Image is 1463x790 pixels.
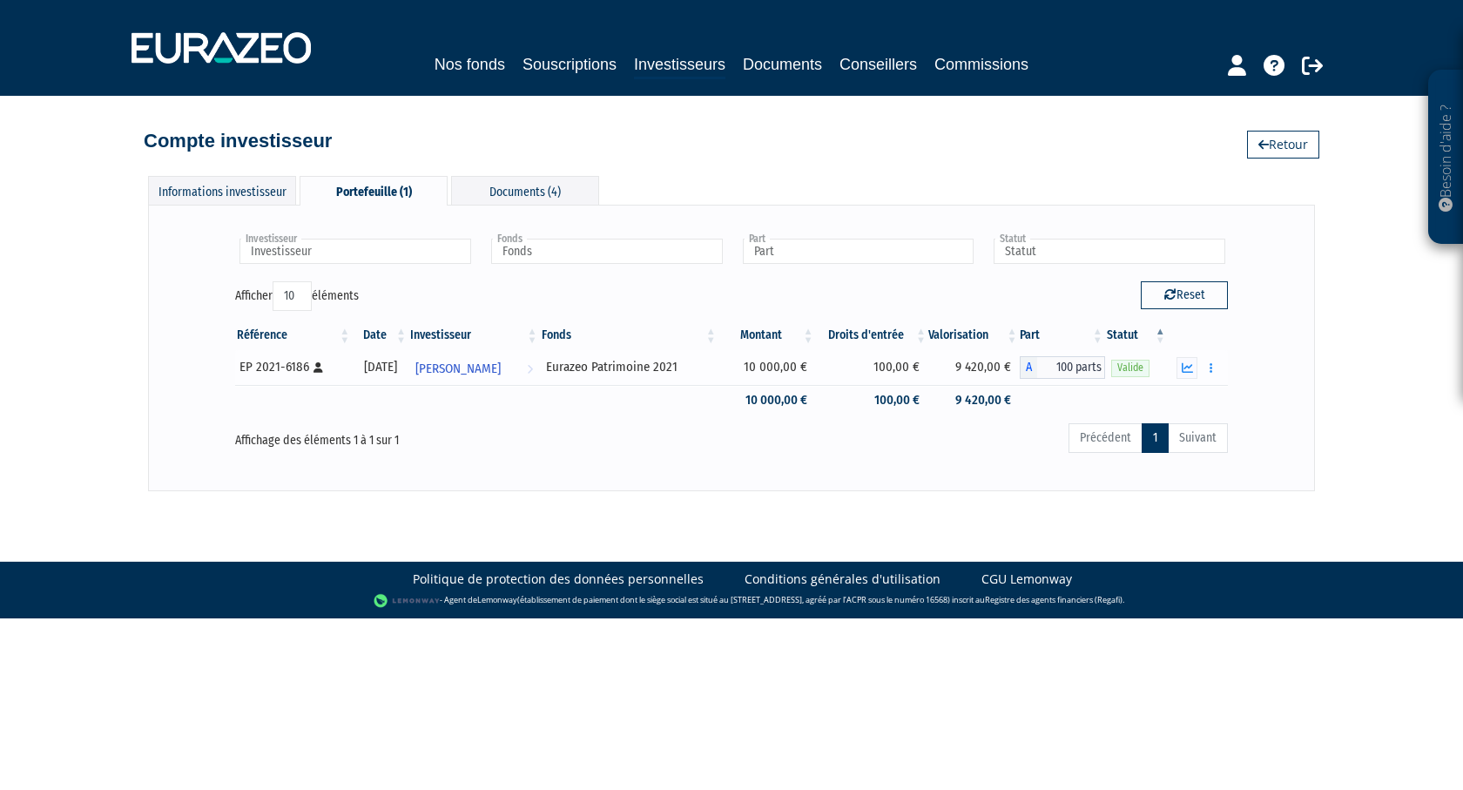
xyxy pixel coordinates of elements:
[235,422,634,449] div: Affichage des éléments 1 à 1 sur 1
[934,52,1028,77] a: Commissions
[718,350,816,385] td: 10 000,00 €
[239,358,346,376] div: EP 2021-6186
[522,52,617,77] a: Souscriptions
[634,52,725,79] a: Investisseurs
[1020,356,1037,379] span: A
[839,52,917,77] a: Conseillers
[718,321,816,350] th: Montant: activer pour trier la colonne par ordre croissant
[743,52,822,77] a: Documents
[1037,356,1105,379] span: 100 parts
[435,52,505,77] a: Nos fonds
[1436,79,1456,236] p: Besoin d'aide ?
[413,571,704,588] a: Politique de protection des données personnelles
[144,131,332,152] h4: Compte investisseur
[408,321,540,350] th: Investisseur: activer pour trier la colonne par ordre croissant
[477,594,517,605] a: Lemonway
[816,385,928,415] td: 100,00 €
[928,385,1019,415] td: 9 420,00 €
[313,362,323,373] i: [Français] Personne physique
[816,321,928,350] th: Droits d'entrée: activer pour trier la colonne par ordre croissant
[408,350,540,385] a: [PERSON_NAME]
[1142,423,1169,453] a: 1
[1020,321,1105,350] th: Part: activer pour trier la colonne par ordre croissant
[1247,131,1319,159] a: Retour
[235,281,359,311] label: Afficher éléments
[981,571,1072,588] a: CGU Lemonway
[985,594,1123,605] a: Registre des agents financiers (Regafi)
[17,592,1446,610] div: - Agent de (établissement de paiement dont le siège social est situé au [STREET_ADDRESS], agréé p...
[540,321,718,350] th: Fonds: activer pour trier la colonne par ordre croissant
[1141,281,1228,309] button: Reset
[816,350,928,385] td: 100,00 €
[415,353,501,385] span: [PERSON_NAME]
[1020,356,1105,379] div: A - Eurazeo Patrimoine 2021
[358,358,402,376] div: [DATE]
[235,321,352,350] th: Référence : activer pour trier la colonne par ordre croissant
[273,281,312,311] select: Afficheréléments
[527,353,533,385] i: Voir l'investisseur
[1111,360,1149,376] span: Valide
[928,350,1019,385] td: 9 420,00 €
[148,176,296,205] div: Informations investisseur
[928,321,1019,350] th: Valorisation: activer pour trier la colonne par ordre croissant
[352,321,408,350] th: Date: activer pour trier la colonne par ordre croissant
[546,358,712,376] div: Eurazeo Patrimoine 2021
[374,592,441,610] img: logo-lemonway.png
[131,32,311,64] img: 1732889491-logotype_eurazeo_blanc_rvb.png
[745,571,940,588] a: Conditions générales d'utilisation
[1105,321,1168,350] th: Statut : activer pour trier la colonne par ordre d&eacute;croissant
[451,176,599,205] div: Documents (4)
[300,176,448,206] div: Portefeuille (1)
[718,385,816,415] td: 10 000,00 €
